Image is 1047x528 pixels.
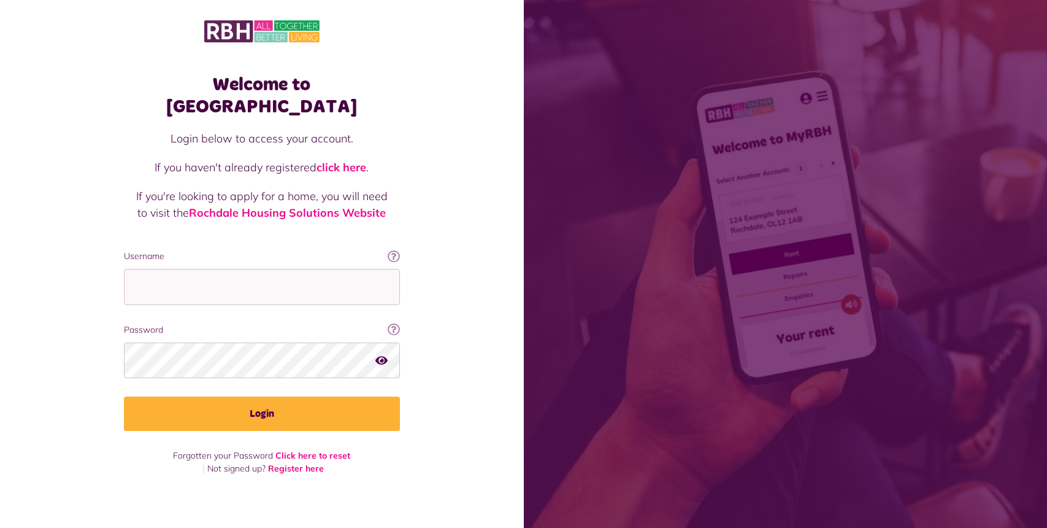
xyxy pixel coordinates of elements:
label: Username [124,250,400,263]
button: Login [124,397,400,431]
label: Password [124,324,400,336]
img: MyRBH [204,18,320,44]
a: Click here to reset [275,450,350,461]
span: Not signed up? [207,463,266,474]
p: If you haven't already registered . [136,159,388,176]
p: Login below to access your account. [136,130,388,147]
h1: Welcome to [GEOGRAPHIC_DATA] [124,74,400,118]
span: Forgotten your Password [173,450,273,461]
p: If you're looking to apply for a home, you will need to visit the [136,188,388,221]
a: Register here [268,463,324,474]
a: click here [316,160,366,174]
a: Rochdale Housing Solutions Website [189,206,386,220]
